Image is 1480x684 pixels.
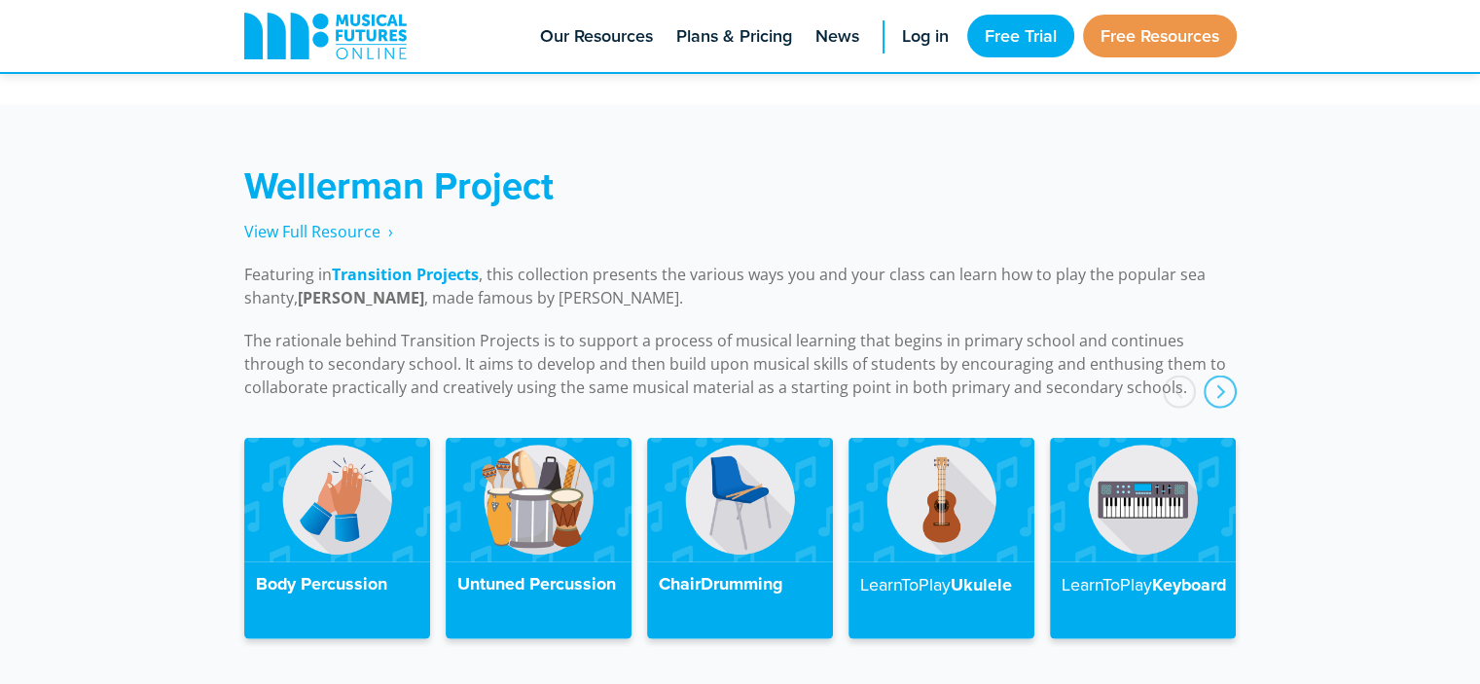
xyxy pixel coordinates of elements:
a: Transition Projects [332,264,479,286]
a: LearnToPlayUkulele [848,438,1034,638]
h4: Body Percussion [256,574,418,595]
span: Log in [902,23,949,50]
div: next [1204,376,1237,409]
span: Plans & Pricing [676,23,792,50]
div: prev [1163,376,1196,409]
a: Body Percussion [244,438,430,638]
strong: Transition Projects [332,264,479,285]
a: View Full Resource‎‏‏‎ ‎ › [244,221,393,243]
h4: Untuned Percussion [457,574,620,595]
a: Untuned Percussion [446,438,632,638]
strong: Wellerman Project [244,159,554,212]
strong: LearnToPlay [1062,572,1152,596]
span: View Full Resource‎‏‏‎ ‎ › [244,221,393,242]
p: Featuring in , this collection presents the various ways you and your class can learn how to play... [244,263,1237,309]
a: ChairDrumming [647,438,833,638]
strong: LearnToPlay [860,572,951,596]
h4: Keyboard [1062,574,1224,596]
a: Free Trial [967,15,1074,57]
a: LearnToPlayKeyboard [1050,438,1236,638]
p: The rationale behind Transition Projects is to support a process of musical learning that begins ... [244,329,1237,399]
span: Our Resources [540,23,653,50]
h4: ChairDrumming [659,574,821,595]
strong: [PERSON_NAME] [298,287,424,308]
a: Free Resources [1083,15,1237,57]
span: News [815,23,859,50]
h4: Ukulele [860,574,1023,596]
